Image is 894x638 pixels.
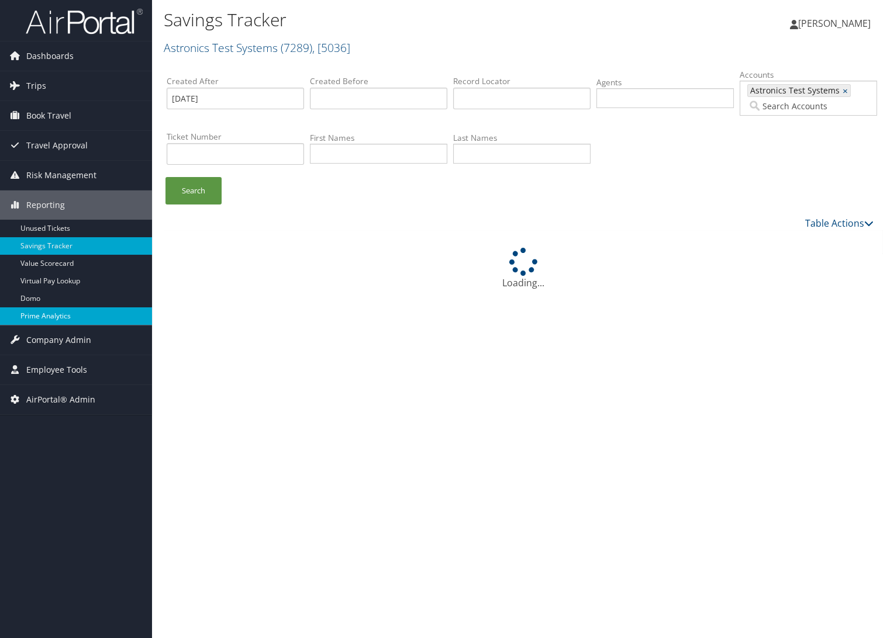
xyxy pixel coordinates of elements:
[26,190,65,220] span: Reporting
[26,385,95,414] span: AirPortal® Admin
[281,40,312,56] span: ( 7289 )
[310,132,447,144] label: First Names
[167,75,304,87] label: Created After
[164,8,643,32] h1: Savings Tracker
[26,161,96,190] span: Risk Management
[26,71,46,100] span: Trips
[26,131,88,160] span: Travel Approval
[312,40,350,56] span: , [ 5036 ]
[167,131,304,143] label: Ticket Number
[748,85,840,96] span: Astronics Test Systems
[310,75,447,87] label: Created Before
[596,77,734,88] label: Agents
[843,85,850,96] a: ×
[164,40,350,56] a: Astronics Test Systems
[453,75,591,87] label: Record Locator
[740,69,877,81] label: Accounts
[26,41,74,71] span: Dashboards
[26,8,143,35] img: airportal-logo.png
[790,6,882,41] a: [PERSON_NAME]
[798,17,871,30] span: [PERSON_NAME]
[747,100,869,112] input: Search Accounts
[164,248,882,290] div: Loading...
[26,101,71,130] span: Book Travel
[26,325,91,355] span: Company Admin
[805,217,874,230] a: Table Actions
[26,355,87,384] span: Employee Tools
[453,132,591,144] label: Last Names
[165,177,222,204] a: Search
